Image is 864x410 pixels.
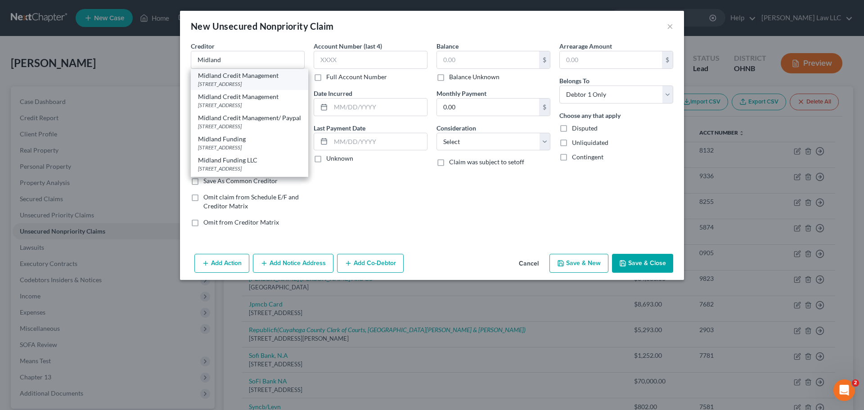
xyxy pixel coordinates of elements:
[253,254,333,273] button: Add Notice Address
[198,71,301,80] div: Midland Credit Management
[326,154,353,163] label: Unknown
[572,139,608,146] span: Unliquidated
[539,51,550,68] div: $
[612,254,673,273] button: Save & Close
[449,158,524,166] span: Claim was subject to setoff
[203,193,299,210] span: Omit claim from Schedule E/F and Creditor Matrix
[198,165,301,172] div: [STREET_ADDRESS]
[314,51,427,69] input: XXXX
[667,21,673,32] button: ×
[559,41,612,51] label: Arrearage Amount
[314,123,365,133] label: Last Payment Date
[833,379,855,401] iframe: Intercom live chat
[449,72,499,81] label: Balance Unknown
[852,379,859,387] span: 2
[437,51,539,68] input: 0.00
[314,89,352,98] label: Date Incurred
[203,218,279,226] span: Omit from Creditor Matrix
[198,122,301,130] div: [STREET_ADDRESS]
[437,99,539,116] input: 0.00
[539,99,550,116] div: $
[331,133,427,150] input: MM/DD/YYYY
[203,176,278,185] label: Save As Common Creditor
[436,123,476,133] label: Consideration
[512,255,546,273] button: Cancel
[198,144,301,151] div: [STREET_ADDRESS]
[572,124,598,132] span: Disputed
[314,41,382,51] label: Account Number (last 4)
[337,254,404,273] button: Add Co-Debtor
[191,42,215,50] span: Creditor
[198,156,301,165] div: Midland Funding LLC
[194,254,249,273] button: Add Action
[191,51,305,69] input: Search creditor by name...
[198,92,301,101] div: Midland Credit Management
[198,101,301,109] div: [STREET_ADDRESS]
[198,113,301,122] div: Midland Credit Management/ Paypal
[436,41,459,51] label: Balance
[331,99,427,116] input: MM/DD/YYYY
[572,153,603,161] span: Contingent
[436,89,486,98] label: Monthly Payment
[549,254,608,273] button: Save & New
[198,80,301,88] div: [STREET_ADDRESS]
[560,51,662,68] input: 0.00
[662,51,673,68] div: $
[198,135,301,144] div: Midland Funding
[559,77,589,85] span: Belongs To
[326,72,387,81] label: Full Account Number
[191,20,333,32] div: New Unsecured Nonpriority Claim
[559,111,621,120] label: Choose any that apply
